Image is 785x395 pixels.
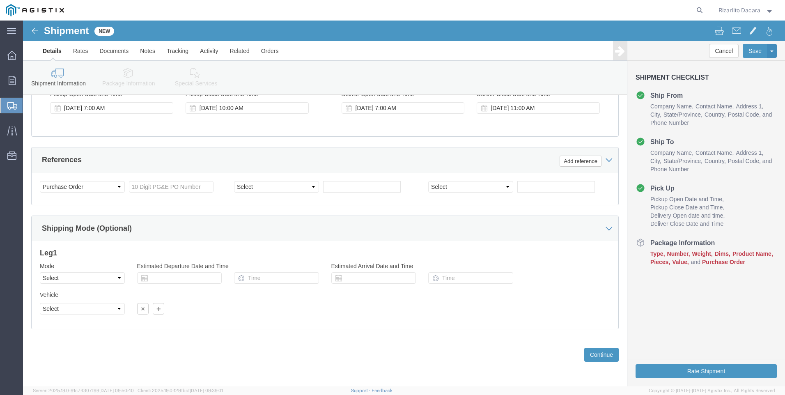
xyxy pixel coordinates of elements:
img: logo [6,4,64,16]
a: Feedback [372,388,392,393]
span: Rizarlito Dacara [718,6,760,15]
span: [DATE] 09:39:01 [190,388,223,393]
span: Client: 2025.19.0-129fbcf [138,388,223,393]
span: Server: 2025.19.0-91c74307f99 [33,388,134,393]
button: Rizarlito Dacara [718,5,774,15]
a: Support [351,388,372,393]
iframe: FS Legacy Container [23,21,785,386]
span: Copyright © [DATE]-[DATE] Agistix Inc., All Rights Reserved [649,387,775,394]
span: [DATE] 09:50:40 [99,388,134,393]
